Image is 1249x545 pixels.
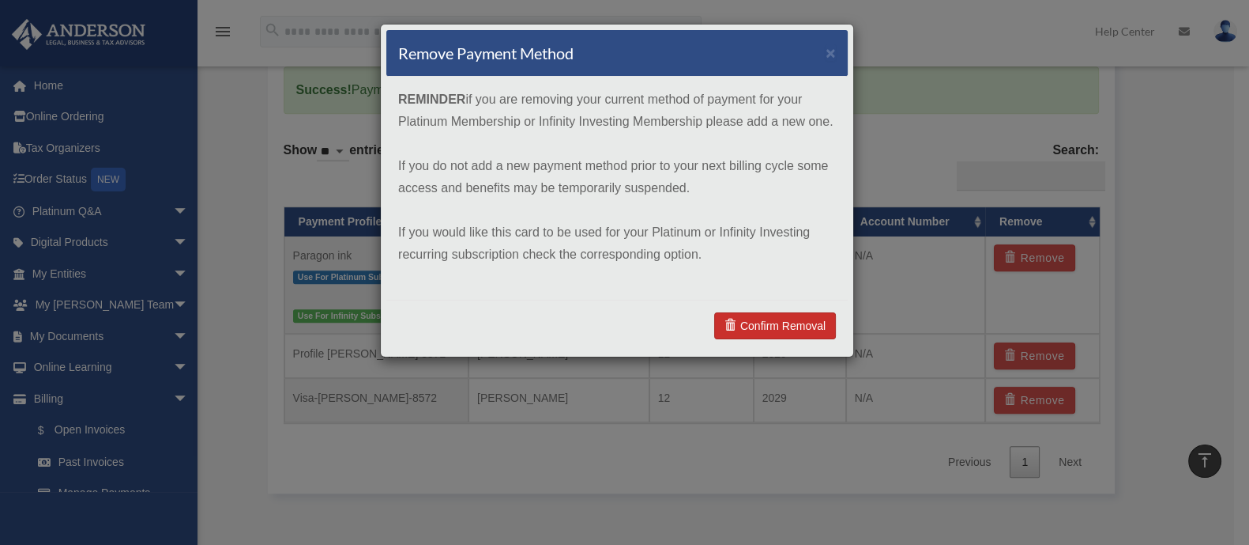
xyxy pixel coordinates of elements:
a: Confirm Removal [714,312,836,339]
button: × [826,44,836,61]
p: If you do not add a new payment method prior to your next billing cycle some access and benefits ... [398,155,836,199]
strong: REMINDER [398,93,465,106]
h4: Remove Payment Method [398,42,574,64]
div: if you are removing your current method of payment for your Platinum Membership or Infinity Inves... [386,77,848,300]
p: If you would like this card to be used for your Platinum or Infinity Investing recurring subscrip... [398,221,836,266]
